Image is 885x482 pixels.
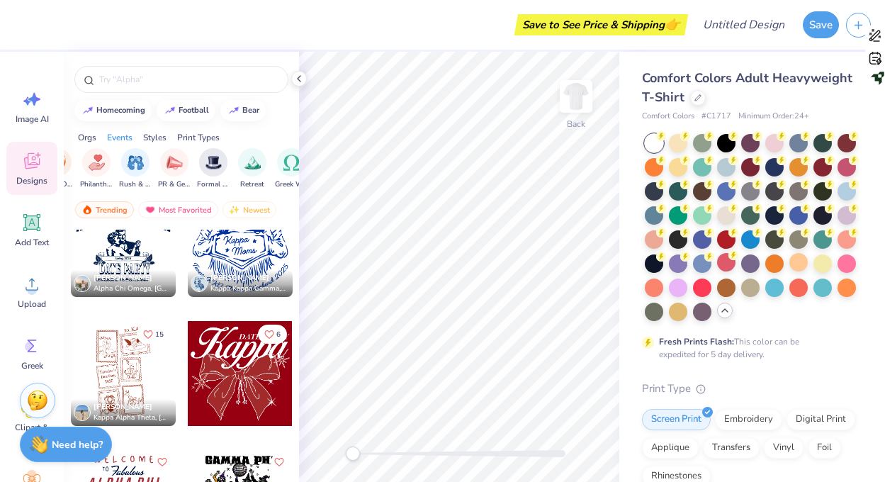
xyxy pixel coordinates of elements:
button: football [157,100,215,121]
div: Trending [75,201,134,218]
span: Rush & Bid [119,179,152,190]
span: Kappa Kappa Gamma, [GEOGRAPHIC_DATA][US_STATE] [210,284,287,294]
span: Designs [16,175,47,186]
div: Back [567,118,585,130]
div: Events [107,131,133,144]
span: [PERSON_NAME] [210,273,269,283]
div: Save to See Price & Shipping [518,14,684,35]
img: most_fav.gif [145,205,156,215]
div: Applique [642,437,699,459]
img: trending.gif [81,205,93,215]
button: Like [271,454,288,471]
span: Kappa Alpha Theta, [GEOGRAPHIC_DATA][US_STATE] [94,413,170,423]
span: Minimum Order: 24 + [738,111,809,123]
img: Retreat Image [244,155,261,171]
img: Philanthropy Image [89,155,105,171]
strong: Need help? [52,438,103,452]
div: Accessibility label [346,447,360,461]
span: Comfort Colors [642,111,694,123]
div: Orgs [78,131,96,144]
span: PR & General [158,179,191,190]
button: filter button [197,148,230,190]
span: Alpha Chi Omega, [GEOGRAPHIC_DATA] [94,284,170,294]
button: filter button [158,148,191,190]
div: filter for Retreat [238,148,266,190]
button: homecoming [74,100,152,121]
div: Screen Print [642,409,711,430]
span: 15 [155,331,164,338]
strong: Fresh Prints Flash: [659,336,734,347]
input: Untitled Design [692,11,796,39]
div: This color can be expedited for 5 day delivery. [659,335,833,361]
div: Most Favorited [138,201,218,218]
div: Digital Print [787,409,855,430]
button: Like [154,454,171,471]
button: Save [803,11,839,38]
div: filter for Rush & Bid [119,148,152,190]
div: filter for Philanthropy [80,148,113,190]
span: # C1717 [701,111,731,123]
img: trend_line.gif [164,106,176,115]
div: Transfers [703,437,760,459]
div: Vinyl [764,437,804,459]
img: Greek Week Image [283,155,300,171]
button: filter button [275,148,308,190]
span: [PERSON_NAME] [94,273,152,283]
span: Add Text [15,237,49,248]
img: newest.gif [229,205,240,215]
div: Foil [808,437,841,459]
img: Back [562,82,590,111]
div: Print Type [642,381,857,397]
span: Upload [18,298,46,310]
div: bear [242,106,259,114]
img: Rush & Bid Image [128,155,144,171]
div: Styles [143,131,167,144]
span: [PERSON_NAME] [94,402,152,412]
button: Like [137,325,170,344]
img: trend_line.gif [82,106,94,115]
span: Retreat [240,179,264,190]
span: Philanthropy [80,179,113,190]
img: trend_line.gif [228,106,239,115]
div: Newest [222,201,276,218]
span: Formal & Semi [197,179,230,190]
div: homecoming [96,106,145,114]
input: Try "Alpha" [98,72,279,86]
button: bear [220,100,266,121]
img: PR & General Image [167,155,183,171]
div: filter for PR & General [158,148,191,190]
span: Image AI [16,113,49,125]
span: Greek [21,360,43,371]
div: Embroidery [715,409,782,430]
div: football [179,106,209,114]
span: 6 [276,331,281,338]
span: 👉 [665,16,680,33]
button: filter button [119,148,152,190]
button: Like [258,325,287,344]
span: Comfort Colors Adult Heavyweight T-Shirt [642,69,852,106]
button: filter button [238,148,266,190]
div: filter for Greek Week [275,148,308,190]
div: filter for Formal & Semi [197,148,230,190]
span: Greek Week [275,179,308,190]
button: filter button [80,148,113,190]
div: Print Types [177,131,220,144]
img: Formal & Semi Image [205,155,222,171]
span: Clipart & logos [9,422,55,444]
